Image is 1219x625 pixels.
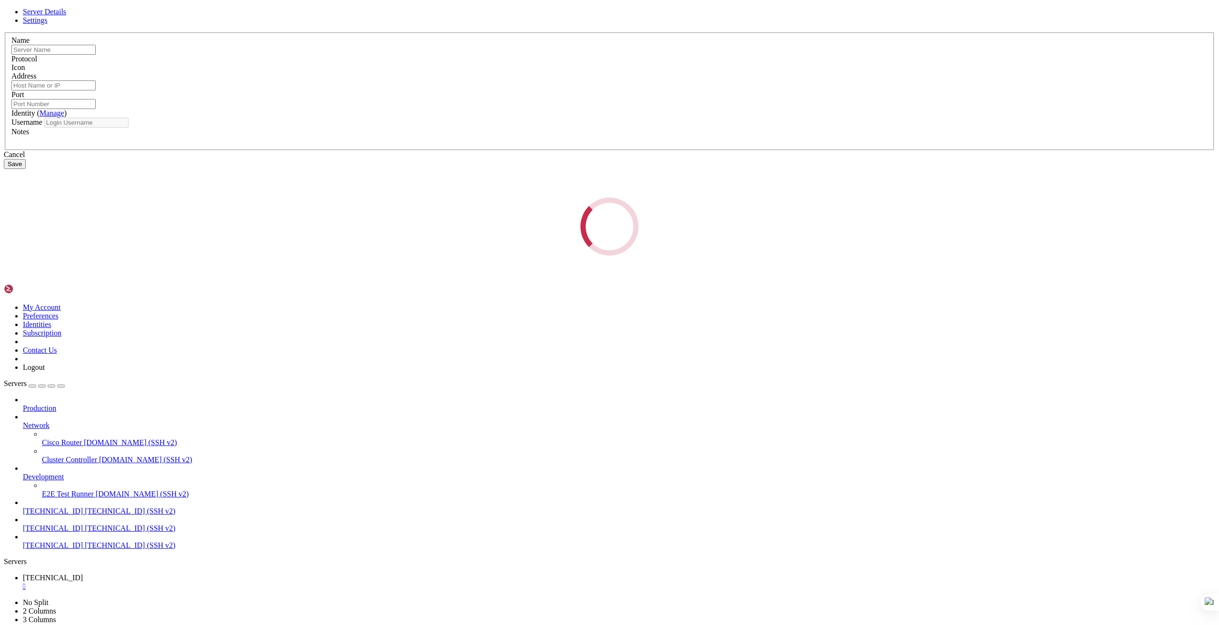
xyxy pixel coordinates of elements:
[42,447,1215,464] li: Cluster Controller [DOMAIN_NAME] (SSH v2)
[11,99,96,109] input: Port Number
[44,118,129,128] input: Login Username
[4,141,1095,149] x-row: IPv4 address for docker0: [TECHNICAL_ID]
[11,72,36,80] label: Address
[23,303,61,311] a: My Account
[85,524,175,532] span: [TECHNICAL_ID] (SSH v2)
[11,90,24,99] label: Port
[4,222,1095,230] x-row: 77 updates can be applied immediately.
[84,438,177,446] span: [DOMAIN_NAME] (SSH v2)
[4,69,1095,77] x-row: System information as of [DATE] 10:06:19 AM +07 2025
[580,198,639,256] div: Loading...
[23,404,56,412] span: Production
[23,346,57,354] a: Contact Us
[23,516,1215,533] li: [TECHNICAL_ID] [TECHNICAL_ID] (SSH v2)
[23,498,1215,516] li: [TECHNICAL_ID] [TECHNICAL_ID] (SSH v2)
[11,109,67,117] label: Identity
[4,4,1095,12] x-row: Access denied
[99,456,192,464] span: [DOMAIN_NAME] (SSH v2)
[4,12,1095,20] x-row: root@[TECHNICAL_ID]'s password:
[23,598,49,606] a: No Split
[23,524,1215,533] a: [TECHNICAL_ID] [TECHNICAL_ID] (SSH v2)
[23,396,1215,413] li: Production
[23,8,66,16] a: Server Details
[23,582,1215,591] a: 
[4,109,1095,117] x-row: Swap usage: 0%
[23,16,48,24] a: Settings
[11,128,29,136] label: Notes
[23,533,1215,550] li: [TECHNICAL_ID] [TECHNICAL_ID] (SSH v2)
[23,507,1215,516] a: [TECHNICAL_ID] [TECHNICAL_ID] (SSH v2)
[23,312,59,320] a: Preferences
[4,166,1095,174] x-row: * Strictly confined Kubernetes makes edge and IoT secure. Learn how MicroK8s
[42,481,1215,498] li: E2E Test Runner [DOMAIN_NAME] (SSH v2)
[4,20,1095,28] x-row: Welcome to Ubuntu 22.04.3 LTS (GNU/Linux 5.15.0-152-generic x86_64)
[4,159,26,169] button: Save
[85,507,175,515] span: [TECHNICAL_ID] (SSH v2)
[4,311,1095,319] x-row: Last login: [DATE] from [TECHNICAL_ID]
[23,524,83,532] span: [TECHNICAL_ID]
[11,45,96,55] input: Server Name
[4,379,65,387] a: Servers
[23,329,61,337] a: Subscription
[4,117,1095,125] x-row: Processes: 221
[23,464,1215,498] li: Development
[42,438,1215,447] a: Cisco Router [DOMAIN_NAME] (SSH v2)
[60,319,64,327] div: (14, 39)
[11,63,25,71] label: Icon
[4,379,27,387] span: Servers
[4,52,1095,60] x-row: * Support: [URL][DOMAIN_NAME]
[23,363,45,371] a: Logout
[23,507,83,515] span: [TECHNICAL_ID]
[4,125,1095,133] x-row: Users logged in: 1
[4,174,1095,182] x-row: just raised the bar for easy, resilient and secure K8s cluster deployment.
[4,263,1095,271] x-row: Learn more about enabling ESM Apps service at [URL][DOMAIN_NAME]
[42,438,82,446] span: Cisco Router
[4,206,1095,214] x-row: Expanded Security Maintenance for Applications is not enabled.
[85,541,175,549] span: [TECHNICAL_ID] (SSH v2)
[23,404,1215,413] a: Production
[4,287,1095,295] x-row: 1 updates could not be installed automatically. For more details,
[23,473,1215,481] a: Development
[42,490,94,498] span: E2E Test Runner
[4,230,1095,238] x-row: 1 of these updates is a standard security update.
[4,150,1215,159] div: Cancel
[4,36,1095,44] x-row: * Documentation: [URL][DOMAIN_NAME]
[23,615,56,624] a: 3 Columns
[23,473,64,481] span: Development
[4,557,1215,566] div: Servers
[23,413,1215,464] li: Network
[23,541,83,549] span: [TECHNICAL_ID]
[23,541,1215,550] a: [TECHNICAL_ID] [TECHNICAL_ID] (SSH v2)
[42,456,97,464] span: Cluster Controller
[96,490,189,498] span: [DOMAIN_NAME] (SSH v2)
[4,190,1095,198] x-row: [URL][DOMAIN_NAME]
[23,574,83,582] span: [TECHNICAL_ID]
[40,109,64,117] a: Manage
[4,284,59,294] img: Shellngn
[11,118,42,126] label: Username
[37,109,67,117] span: ( )
[4,93,1095,101] x-row: Usage of /: 12.7% of 119.99GB
[23,421,50,429] span: Network
[42,490,1215,498] a: E2E Test Runner [DOMAIN_NAME] (SSH v2)
[42,456,1215,464] a: Cluster Controller [DOMAIN_NAME] (SSH v2)
[11,80,96,90] input: Host Name or IP
[4,133,1095,141] x-row: IPv4 address for br-6899dd479041: [TECHNICAL_ID]
[4,295,1095,303] x-row: see /var/log/unattended-upgrades/unattended-upgrades.log
[4,85,1095,93] x-row: System load: 0.0
[4,101,1095,109] x-row: Memory usage: 9%
[4,149,1095,158] x-row: IPv4 address for eth0: [TECHNICAL_ID]
[4,238,1095,247] x-row: To see these additional updates run: apt list --upgradable
[4,44,1095,52] x-row: * Management: [URL][DOMAIN_NAME]
[4,319,1095,327] x-row: root@cloud:~#
[11,55,37,63] label: Protocol
[4,255,1095,263] x-row: 1 additional security update can be applied with ESM Apps.
[23,574,1215,591] a: 103.75.187.114
[42,430,1215,447] li: Cisco Router [DOMAIN_NAME] (SSH v2)
[23,421,1215,430] a: Network
[23,607,56,615] a: 2 Columns
[11,36,30,44] label: Name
